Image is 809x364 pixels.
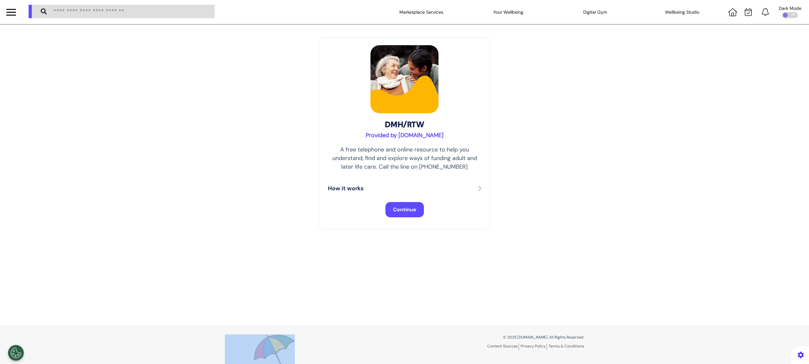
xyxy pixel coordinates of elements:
div: Dark Mode [779,6,801,10]
button: How it works [328,184,481,193]
h2: DMH/RTW [328,120,481,129]
p: © 2025 [DOMAIN_NAME]. All Rights Reserved. [409,334,584,340]
a: Privacy Policy [521,344,547,350]
a: Content Sources [487,344,519,350]
div: Marketplace Services [390,3,453,21]
span: Continue [393,206,416,213]
h3: Provided by [DOMAIN_NAME] [328,132,481,139]
div: Your Wellbeing [477,3,540,21]
p: A free telephone and online resource to help you understand, find and explore ways of funding adu... [328,145,481,171]
button: Open Preferences [8,345,24,361]
button: Continue [385,202,424,217]
div: Digital Gym [564,3,627,21]
img: DMH/RTW [370,45,439,113]
div: OFF [782,12,798,18]
p: How it works [328,184,364,193]
a: Terms & Conditions [549,344,584,349]
div: Wellbeing Studio [650,3,714,21]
